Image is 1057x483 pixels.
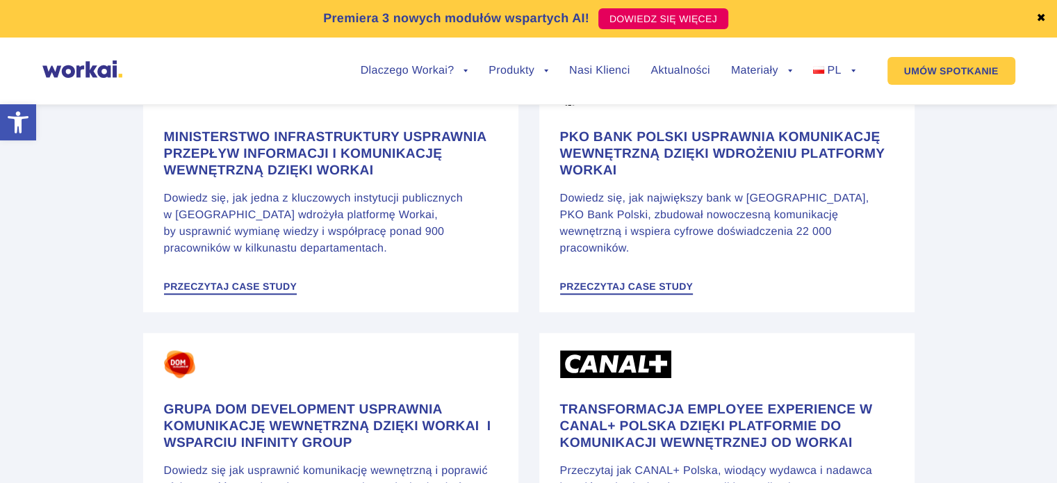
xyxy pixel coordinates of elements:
[560,129,894,179] h4: PKO Bank Polski usprawnia komunikację wewnętrzną dzięki wdrożeniu platformy Workai
[489,65,548,76] a: Produkty
[560,190,894,257] p: Dowiedz się, jak największy bank w [GEOGRAPHIC_DATA], PKO Bank Polski, zbudował nowoczesną komuni...
[529,50,925,322] a: PKO Bank Polski usprawnia komunikację wewnętrzną dzięki wdrożeniu platformy Workai Dowiedz się, j...
[560,281,694,291] span: Przeczytaj case study
[560,402,894,452] h4: Transformacja employee experience w CANAL+ Polska dzięki platformie do komunikacji wewnętrznej od...
[827,65,841,76] span: PL
[361,65,468,76] a: Dlaczego Workai?
[569,65,630,76] a: Nasi Klienci
[133,50,529,322] a: Ministerstwo Infrastruktury usprawnia przepływ informacji i komunikację wewnętrzną dzięki Workai ...
[887,57,1015,85] a: UMÓW SPOTKANIE
[731,65,792,76] a: Materiały
[7,363,382,476] iframe: Popup CTA
[650,65,710,76] a: Aktualności
[323,9,589,28] p: Premiera 3 nowych modułów wspartych AI!
[164,281,297,291] span: Przeczytaj case study
[1036,13,1046,24] a: ✖
[598,8,728,29] a: DOWIEDZ SIĘ WIĘCEJ
[164,129,498,179] h4: Ministerstwo Infrastruktury usprawnia przepływ informacji i komunikację wewnętrzną dzięki Workai
[164,190,498,257] p: Dowiedz się, jak jedna z kluczowych instytucji publicznych w [GEOGRAPHIC_DATA] wdrożyła platformę...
